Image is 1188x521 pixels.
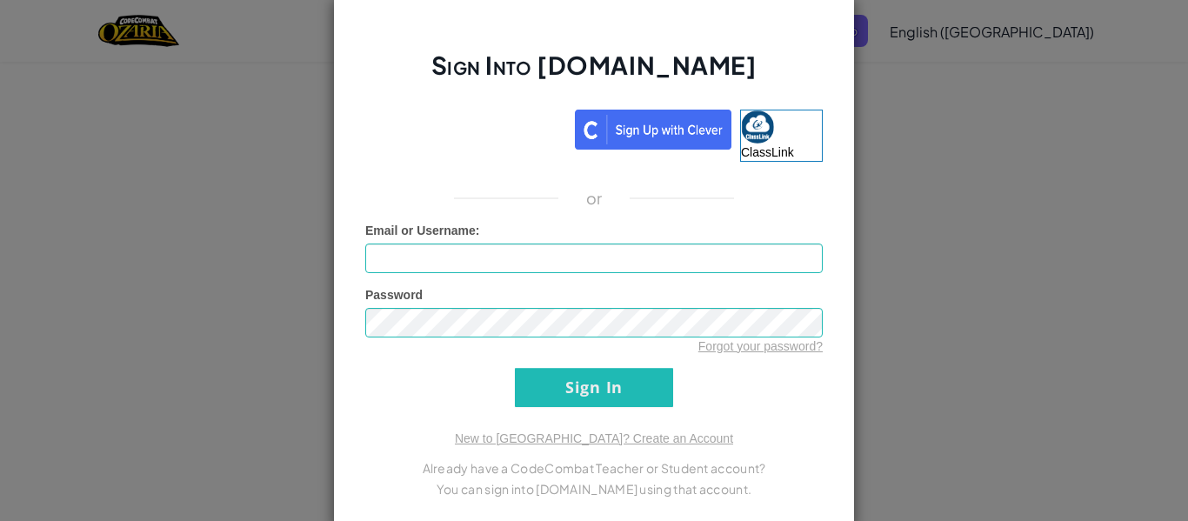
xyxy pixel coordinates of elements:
p: You can sign into [DOMAIN_NAME] using that account. [365,478,823,499]
p: Already have a CodeCombat Teacher or Student account? [365,458,823,478]
p: or [586,188,603,209]
a: Forgot your password? [698,339,823,353]
img: classlink-logo-small.png [741,110,774,144]
input: Sign In [515,368,673,407]
a: New to [GEOGRAPHIC_DATA]? Create an Account [455,431,733,445]
span: Password [365,288,423,302]
span: Email or Username [365,224,476,237]
label: : [365,222,480,239]
iframe: Sign in with Google Button [357,108,575,146]
span: ClassLink [741,145,794,159]
img: clever_sso_button@2x.png [575,110,731,150]
h2: Sign Into [DOMAIN_NAME] [365,49,823,99]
